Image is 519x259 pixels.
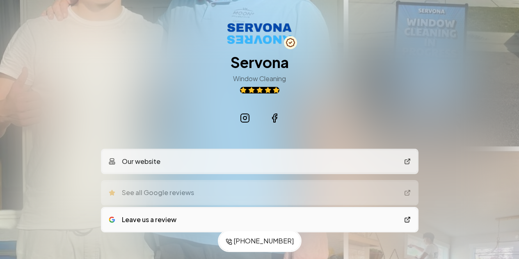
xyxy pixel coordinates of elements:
img: google logo [109,216,115,223]
div: Our website [109,156,160,166]
img: Servona [227,23,293,44]
a: [PHONE_NUMBER] [219,231,300,251]
h3: Window Cleaning [233,74,286,84]
div: See all Google reviews [109,185,194,195]
a: See all Google reviews [102,179,417,202]
div: Leave us a review [109,215,176,225]
a: google logoLeave us a review [102,208,417,231]
h1: Servona [231,54,289,70]
a: Our website [102,149,417,172]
